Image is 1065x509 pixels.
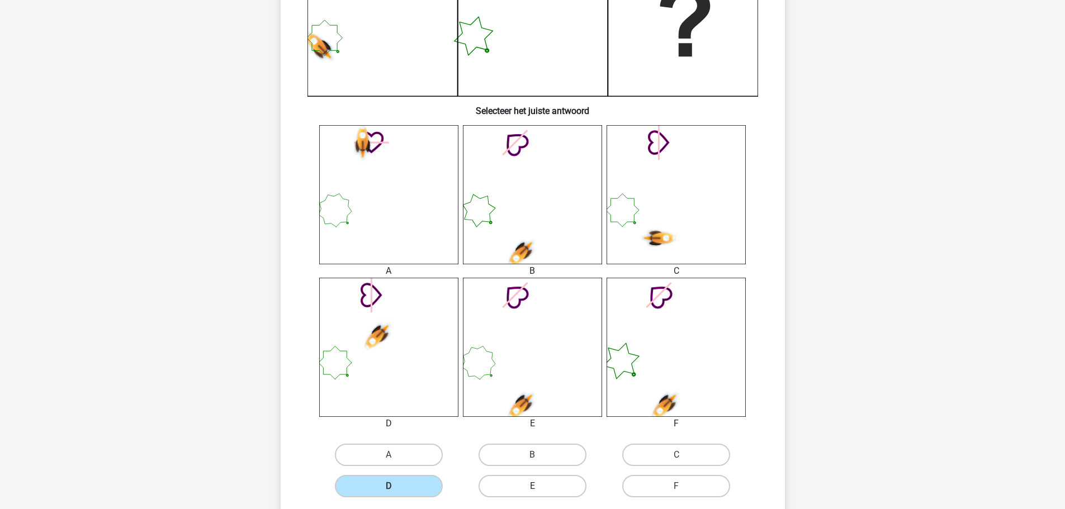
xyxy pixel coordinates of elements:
label: B [479,444,586,466]
div: C [598,264,754,278]
label: A [335,444,443,466]
div: E [455,417,610,430]
label: D [335,475,443,497]
label: E [479,475,586,497]
h6: Selecteer het juiste antwoord [299,97,767,116]
div: B [455,264,610,278]
label: F [622,475,730,497]
div: D [311,417,467,430]
label: C [622,444,730,466]
div: F [598,417,754,430]
div: A [311,264,467,278]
